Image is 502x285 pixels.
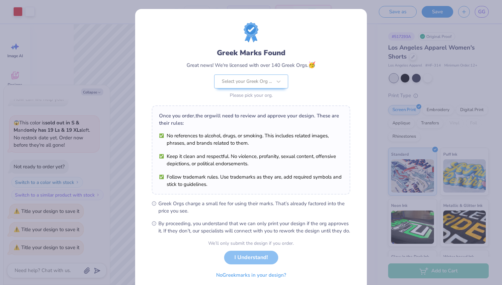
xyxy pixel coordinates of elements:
[217,48,286,58] div: Greek Marks Found
[159,132,343,147] li: No references to alcohol, drugs, or smoking. This includes related images, phrases, and brands re...
[210,268,292,282] button: NoGreekmarks in your design?
[187,61,315,70] div: Great news! We're licensed with over 140 Greek Orgs.
[244,22,258,42] img: License badge
[159,173,343,188] li: Follow trademark rules. Use trademarks as they are, add required symbols and stick to guidelines.
[159,112,343,127] div: Once you order, the org will need to review and approve your design. These are their rules:
[208,240,294,247] div: We’ll only submit the design if you order.
[214,92,288,99] div: Please pick your org.
[308,61,315,69] span: 🥳
[159,153,343,167] li: Keep it clean and respectful. No violence, profanity, sexual content, offensive depictions, or po...
[158,220,350,234] span: By proceeding, you understand that we can only print your design if the org approves it. If they ...
[158,200,350,214] span: Greek Orgs charge a small fee for using their marks. That’s already factored into the price you see.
